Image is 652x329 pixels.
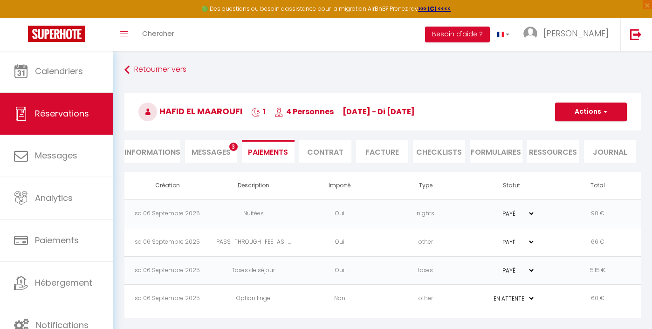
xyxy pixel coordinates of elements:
li: Contrat [299,140,351,163]
td: sa 06 Septembre 2025 [124,285,211,313]
td: Nuitées [211,199,297,228]
span: Réservations [35,108,89,119]
span: 1 [251,106,266,117]
td: 60 € [555,285,641,313]
th: Total [555,172,641,199]
li: Paiements [242,140,294,163]
td: other [383,285,469,313]
a: ... [PERSON_NAME] [516,18,620,51]
li: Journal [584,140,636,163]
span: 3 [229,143,238,151]
th: Type [383,172,469,199]
button: Actions [555,103,627,121]
span: Messages [35,150,77,161]
th: Statut [469,172,555,199]
li: Facture [356,140,408,163]
img: Super Booking [28,26,85,42]
button: Besoin d'aide ? [425,27,490,42]
td: other [383,228,469,256]
td: Option linge [211,285,297,313]
span: Analytics [35,192,73,204]
td: PASS_THROUGH_FEE_AS_... [211,228,297,256]
td: Oui [296,199,383,228]
li: CHECKLISTS [413,140,465,163]
td: Taxes de séjour [211,256,297,285]
td: 90 € [555,199,641,228]
td: nights [383,199,469,228]
a: Retourner vers [124,62,641,78]
li: Informations [124,140,180,163]
td: 66 € [555,228,641,256]
a: Chercher [135,18,181,51]
span: [DATE] - di [DATE] [343,106,415,117]
td: Oui [296,228,383,256]
img: logout [630,28,642,40]
li: FORMULAIRES [470,140,522,163]
td: sa 06 Septembre 2025 [124,256,211,285]
span: 4 Personnes [275,106,334,117]
span: Messages [192,147,231,158]
td: Non [296,285,383,313]
th: Importé [296,172,383,199]
span: Hafid El Maaroufi [138,105,242,117]
img: ... [523,27,537,41]
li: Ressources [527,140,579,163]
th: Description [211,172,297,199]
span: Hébergement [35,277,92,288]
span: [PERSON_NAME] [543,27,609,39]
td: 5.15 € [555,256,641,285]
span: Chercher [142,28,174,38]
td: sa 06 Septembre 2025 [124,228,211,256]
a: >>> ICI <<<< [418,5,451,13]
th: Création [124,172,211,199]
span: Calendriers [35,65,83,77]
td: sa 06 Septembre 2025 [124,199,211,228]
td: taxes [383,256,469,285]
span: Paiements [35,234,79,246]
td: Oui [296,256,383,285]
